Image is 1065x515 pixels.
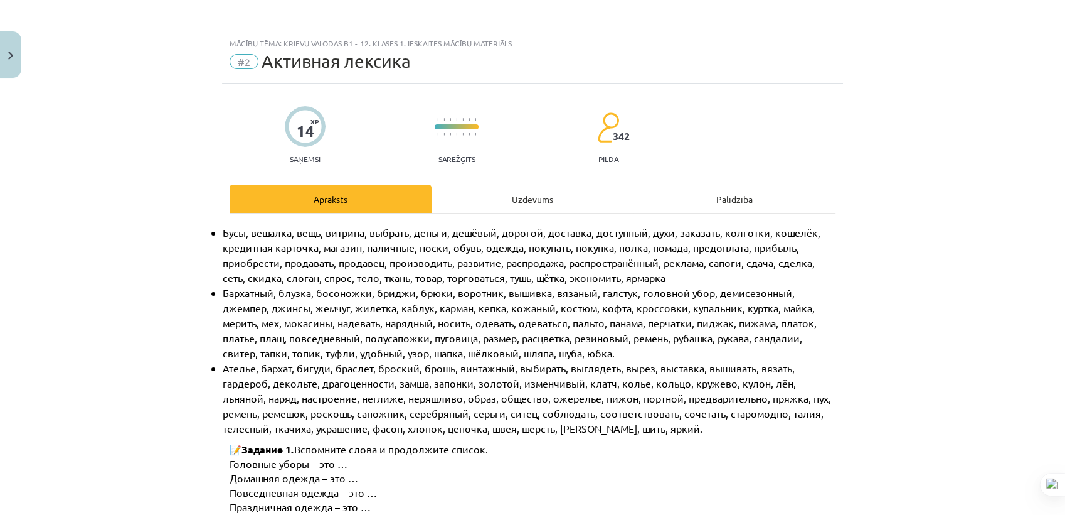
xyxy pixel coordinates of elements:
p: Sarežģīts [438,154,475,163]
div: Palīdzība [633,185,835,213]
span: Повседневная одежда – это … [230,486,377,499]
img: icon-short-line-57e1e144782c952c97e751825c79c345078a6d821885a25fce030b3d8c18986b.svg [443,118,445,121]
img: icon-short-line-57e1e144782c952c97e751825c79c345078a6d821885a25fce030b3d8c18986b.svg [475,133,476,136]
img: icon-short-line-57e1e144782c952c97e751825c79c345078a6d821885a25fce030b3d8c18986b.svg [462,133,464,136]
div: Uzdevums [432,185,633,213]
span: #2 [230,54,258,69]
span: Бархатный, блузка, босоножки, бриджи, брюки, воротник, вышивка, вязаный, галстук, головной убор, ... [223,286,819,359]
img: icon-short-line-57e1e144782c952c97e751825c79c345078a6d821885a25fce030b3d8c18986b.svg [437,118,438,121]
span: Праздничная одежда – это … [230,501,371,513]
img: icon-short-line-57e1e144782c952c97e751825c79c345078a6d821885a25fce030b3d8c18986b.svg [456,118,457,121]
div: Mācību tēma: Krievu valodas b1 - 12. klases 1. ieskaites mācību materiāls [230,39,835,48]
span: Головные уборы – это … [230,457,347,470]
span: Домашняя одежда – это … [230,472,358,484]
span: Бусы, вешалка, вещь, витрина, выбрать, деньги, дешёвый, дорогой, доставка, доступный, духи, заказ... [223,226,823,284]
img: icon-short-line-57e1e144782c952c97e751825c79c345078a6d821885a25fce030b3d8c18986b.svg [443,133,445,136]
img: icon-short-line-57e1e144782c952c97e751825c79c345078a6d821885a25fce030b3d8c18986b.svg [462,118,464,121]
img: icon-short-line-57e1e144782c952c97e751825c79c345078a6d821885a25fce030b3d8c18986b.svg [437,133,438,136]
img: students-c634bb4e5e11cddfef0936a35e636f08e4e9abd3cc4e673bd6f9a4125e45ecb1.svg [597,112,619,143]
span: Задание 1. [241,443,294,456]
span: 342 [613,131,630,142]
img: icon-short-line-57e1e144782c952c97e751825c79c345078a6d821885a25fce030b3d8c18986b.svg [456,133,457,136]
div: 14 [297,122,314,140]
p: Saņemsi [285,154,326,163]
span: 📝 [230,443,241,456]
span: Вспомните слова и продолжите список. [294,443,488,455]
img: icon-short-line-57e1e144782c952c97e751825c79c345078a6d821885a25fce030b3d8c18986b.svg [469,133,470,136]
img: icon-short-line-57e1e144782c952c97e751825c79c345078a6d821885a25fce030b3d8c18986b.svg [475,118,476,121]
span: XP [310,118,319,125]
img: icon-short-line-57e1e144782c952c97e751825c79c345078a6d821885a25fce030b3d8c18986b.svg [469,118,470,121]
div: Apraksts [230,185,432,213]
img: icon-short-line-57e1e144782c952c97e751825c79c345078a6d821885a25fce030b3d8c18986b.svg [450,133,451,136]
span: Активная лексика [262,51,411,72]
span: Ателье, бархат, бигуди, браслет, броский, брошь, винтажный, выбирать, выглядеть, вырез, выставка,... [223,362,834,435]
img: icon-close-lesson-0947bae3869378f0d4975bcd49f059093ad1ed9edebbc8119c70593378902aed.svg [8,51,13,60]
img: icon-short-line-57e1e144782c952c97e751825c79c345078a6d821885a25fce030b3d8c18986b.svg [450,118,451,121]
p: pilda [598,154,618,163]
